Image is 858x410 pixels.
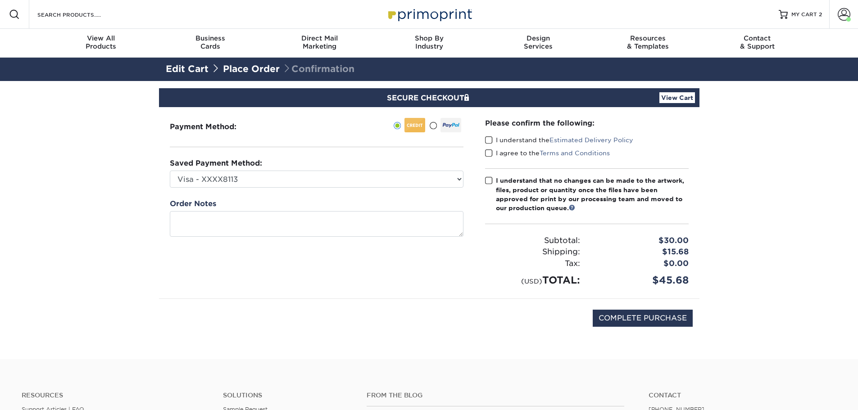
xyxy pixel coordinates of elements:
small: (USD) [521,277,542,285]
span: Resources [593,34,703,42]
div: Cards [155,34,265,50]
a: Place Order [223,63,280,74]
input: SEARCH PRODUCTS..... [36,9,124,20]
div: TOTAL: [478,273,587,288]
h4: Resources [22,392,209,399]
div: I understand that no changes can be made to the artwork, files, product or quantity once the file... [496,176,689,213]
span: Shop By [374,34,484,42]
div: Marketing [265,34,374,50]
div: & Support [703,34,812,50]
span: Contact [703,34,812,42]
div: & Templates [593,34,703,50]
div: Industry [374,34,484,50]
a: Terms and Conditions [540,149,610,157]
span: MY CART [791,11,817,18]
span: 2 [819,11,822,18]
div: $0.00 [587,258,695,270]
span: View All [46,34,156,42]
a: View AllProducts [46,29,156,58]
a: BusinessCards [155,29,265,58]
span: Confirmation [282,63,354,74]
a: Contact [649,392,836,399]
span: Direct Mail [265,34,374,42]
div: $15.68 [587,246,695,258]
a: View Cart [659,92,695,103]
a: Shop ByIndustry [374,29,484,58]
a: Estimated Delivery Policy [549,136,633,144]
div: Products [46,34,156,50]
a: Direct MailMarketing [265,29,374,58]
div: Tax: [478,258,587,270]
h4: From the Blog [367,392,624,399]
a: Edit Cart [166,63,209,74]
img: Primoprint [384,5,474,24]
input: COMPLETE PURCHASE [593,310,693,327]
span: SECURE CHECKOUT [387,94,472,102]
div: $45.68 [587,273,695,288]
label: I understand the [485,135,633,144]
div: Subtotal: [478,235,587,247]
h4: Solutions [223,392,353,399]
div: $30.00 [587,235,695,247]
a: Contact& Support [703,29,812,58]
label: Order Notes [170,198,216,209]
a: DesignServices [484,29,593,58]
div: Services [484,34,593,50]
span: Design [484,34,593,42]
div: Shipping: [478,246,587,258]
label: I agree to the [485,149,610,158]
a: Resources& Templates [593,29,703,58]
h3: Payment Method: [170,122,259,131]
span: Business [155,34,265,42]
div: Please confirm the following: [485,118,689,128]
label: Saved Payment Method: [170,158,262,169]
